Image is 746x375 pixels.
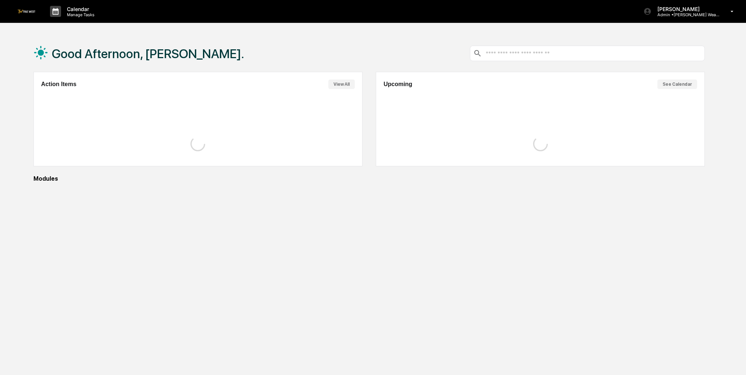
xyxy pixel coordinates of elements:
p: Calendar [61,6,98,12]
button: See Calendar [657,79,697,89]
h2: Upcoming [383,81,412,88]
p: [PERSON_NAME] [652,6,720,12]
h2: Action Items [41,81,76,88]
p: Manage Tasks [61,12,98,17]
img: logo [18,10,35,13]
div: Modules [33,175,705,182]
p: Admin • [PERSON_NAME] Wealth [652,12,720,17]
h1: Good Afternoon, [PERSON_NAME]. [52,46,244,61]
button: View All [328,79,355,89]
